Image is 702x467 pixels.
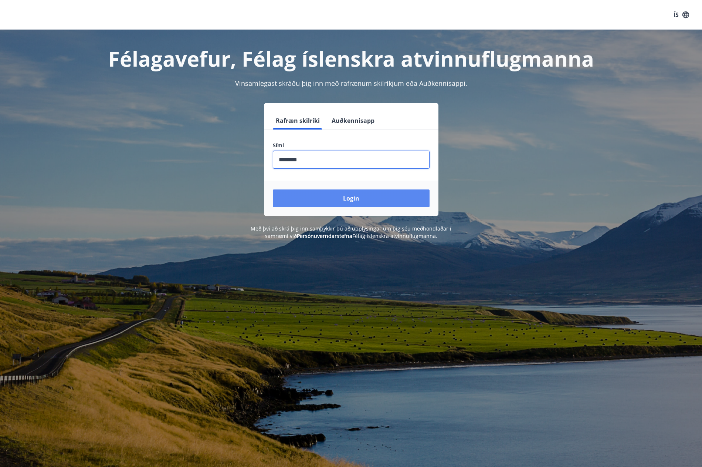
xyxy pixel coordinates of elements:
button: ÍS [669,8,693,21]
label: Sími [273,142,430,149]
span: Vinsamlegast skráðu þig inn með rafrænum skilríkjum eða Auðkennisappi. [235,79,467,88]
button: Login [273,189,430,207]
button: Auðkennisapp [329,112,377,130]
h1: Félagavefur, Félag íslenskra atvinnuflugmanna [94,44,608,73]
span: Með því að skrá þig inn samþykkir þú að upplýsingar um þig séu meðhöndlaðar í samræmi við Félag í... [251,225,451,239]
a: Persónuverndarstefna [297,232,352,239]
button: Rafræn skilríki [273,112,323,130]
